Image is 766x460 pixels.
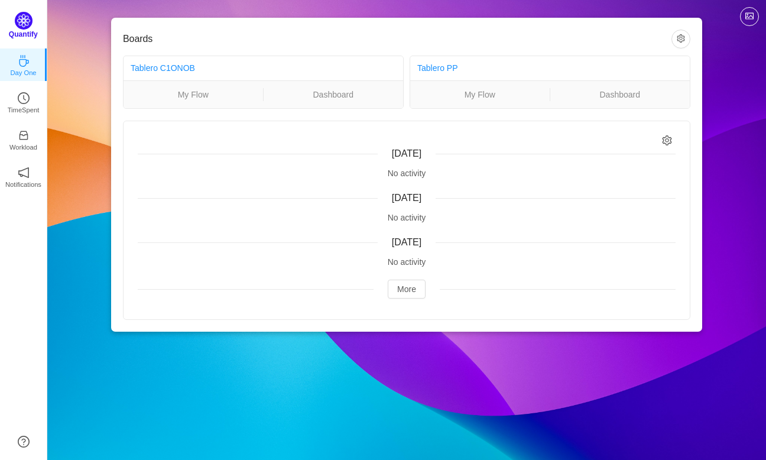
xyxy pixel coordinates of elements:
a: icon: clock-circleTimeSpent [18,96,30,108]
span: [DATE] [392,193,421,203]
span: [DATE] [392,237,421,247]
button: More [388,280,426,299]
a: Tablero C1ONOB [131,63,195,73]
i: icon: notification [18,167,30,179]
button: icon: picture [740,7,759,26]
p: TimeSpent [8,105,40,115]
a: icon: inboxWorkload [18,133,30,145]
i: icon: setting [662,135,672,145]
a: Dashboard [264,88,404,101]
a: My Flow [410,88,550,101]
p: Quantify [9,29,38,40]
a: My Flow [124,88,263,101]
div: No activity [138,212,676,224]
a: icon: coffeeDay One [18,59,30,70]
i: icon: clock-circle [18,92,30,104]
a: Tablero PP [417,63,457,73]
button: icon: setting [671,30,690,48]
a: icon: notificationNotifications [18,170,30,182]
img: Quantify [15,12,33,30]
i: icon: coffee [18,55,30,67]
span: [DATE] [392,148,421,158]
p: Notifications [5,179,41,190]
p: Day One [10,67,36,78]
p: Workload [9,142,37,153]
div: No activity [138,256,676,268]
a: Dashboard [550,88,690,101]
i: icon: inbox [18,129,30,141]
h3: Boards [123,33,671,45]
div: No activity [138,167,676,180]
a: icon: question-circle [18,436,30,448]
